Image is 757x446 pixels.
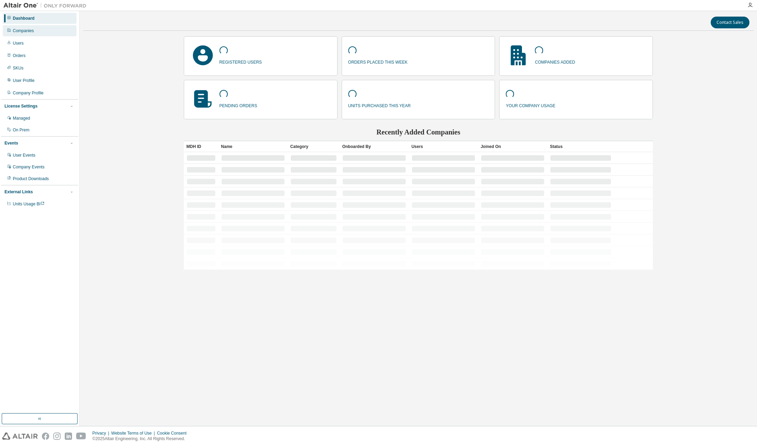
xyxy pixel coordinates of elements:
h2: Recently Added Companies [184,128,653,137]
p: © 2025 Altair Engineering, Inc. All Rights Reserved. [92,436,191,442]
div: Dashboard [13,16,35,21]
img: youtube.svg [76,433,86,440]
div: Events [4,140,18,146]
div: MDH ID [187,141,216,152]
div: Managed [13,115,30,121]
div: External Links [4,189,33,195]
div: Category [290,141,337,152]
div: Website Terms of Use [111,430,157,436]
button: Contact Sales [711,17,749,28]
div: Companies [13,28,34,34]
div: Cookie Consent [157,430,190,436]
img: linkedin.svg [65,433,72,440]
div: Joined On [481,141,544,152]
div: Name [221,141,285,152]
div: Users [13,40,24,46]
div: License Settings [4,103,37,109]
div: On Prem [13,127,29,133]
div: User Profile [13,78,35,83]
div: Company Events [13,164,44,170]
img: instagram.svg [53,433,61,440]
div: Status [550,141,612,152]
img: altair_logo.svg [2,433,38,440]
div: Privacy [92,430,111,436]
p: orders placed this week [348,57,408,65]
p: units purchased this year [348,101,411,109]
div: Company Profile [13,90,44,96]
div: Orders [13,53,26,58]
p: your company usage [506,101,555,109]
span: Units Usage BI [13,202,45,206]
img: facebook.svg [42,433,49,440]
img: Altair One [3,2,90,9]
div: User Events [13,152,35,158]
div: Users [412,141,475,152]
p: registered users [219,57,262,65]
p: companies added [535,57,575,65]
div: Onboarded By [342,141,406,152]
p: pending orders [219,101,257,109]
div: SKUs [13,65,24,71]
div: Product Downloads [13,176,49,182]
